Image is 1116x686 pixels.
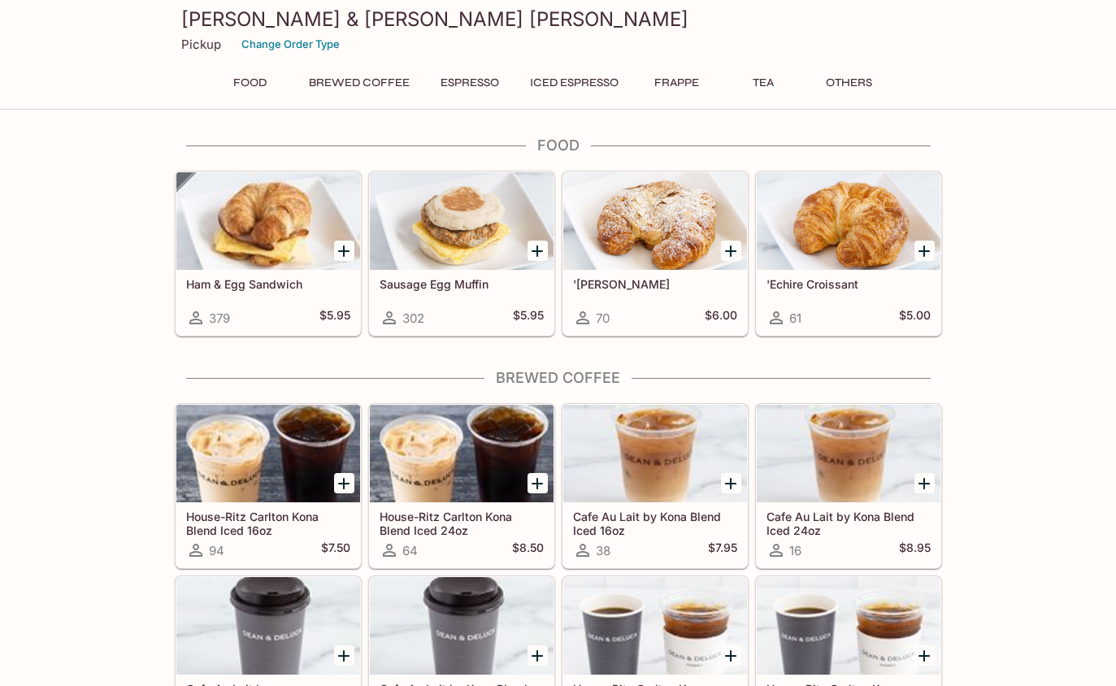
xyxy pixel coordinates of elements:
div: House-Ritz Carlton Kona Blend Iced 16oz [176,405,360,502]
h5: $7.50 [321,541,350,560]
span: 94 [209,543,224,558]
h5: $6.00 [705,308,737,328]
button: Iced Espresso [521,72,627,94]
button: Add Cafe Au Lait by Kona Blend Iced 16oz [721,473,741,493]
p: Pickup [181,37,221,52]
div: House-Ritz Carlton Kona Blend 16oz [757,577,940,675]
a: House-Ritz Carlton Kona Blend Iced 16oz94$7.50 [176,404,361,568]
h5: $5.95 [319,308,350,328]
span: 70 [596,310,610,326]
a: 'Echire Croissant61$5.00 [756,171,941,336]
h5: $8.95 [899,541,931,560]
h5: 'Echire Croissant [766,277,931,291]
button: Add House-Ritz Carlton Kona Blend Iced 16oz [334,473,354,493]
div: Sausage Egg Muffin [370,172,554,270]
div: Cafe Au Lait by Kona Blend 16oz [370,577,554,675]
button: Add 'Echire Almond Croissant [721,241,741,261]
div: 'Echire Almond Croissant [563,172,747,270]
button: Add House-Ritz Carlton Kona Blend 12oz [721,645,741,666]
h5: $5.95 [513,308,544,328]
button: Add Cafe Au Lait by Kona Blend Iced 24oz [914,473,935,493]
button: Others [813,72,886,94]
div: Cafe Au Lait by Kona Blend Iced 16oz [563,405,747,502]
div: 'Echire Croissant [757,172,940,270]
div: House-Ritz Carlton Kona Blend Iced 24oz [370,405,554,502]
button: Frappe [641,72,714,94]
h5: House-Ritz Carlton Kona Blend Iced 24oz [380,510,544,536]
button: Add Cafe Au Lait by Kona Blend 12oz [334,645,354,666]
h5: Sausage Egg Muffin [380,277,544,291]
h5: Ham & Egg Sandwich [186,277,350,291]
a: Cafe Au Lait by Kona Blend Iced 16oz38$7.95 [562,404,748,568]
button: Change Order Type [234,32,347,57]
a: House-Ritz Carlton Kona Blend Iced 24oz64$8.50 [369,404,554,568]
button: Brewed Coffee [300,72,419,94]
button: Add House-Ritz Carlton Kona Blend 16oz [914,645,935,666]
span: 302 [402,310,424,326]
button: Add Cafe Au Lait by Kona Blend 16oz [528,645,548,666]
h5: $8.50 [512,541,544,560]
button: Espresso [432,72,508,94]
button: Food [214,72,287,94]
button: Tea [727,72,800,94]
button: Add House-Ritz Carlton Kona Blend Iced 24oz [528,473,548,493]
h5: '[PERSON_NAME] [573,277,737,291]
span: 16 [789,543,801,558]
span: 61 [789,310,801,326]
a: Sausage Egg Muffin302$5.95 [369,171,554,336]
h5: $5.00 [899,308,931,328]
button: Add Ham & Egg Sandwich [334,241,354,261]
span: 38 [596,543,610,558]
div: Ham & Egg Sandwich [176,172,360,270]
a: '[PERSON_NAME]70$6.00 [562,171,748,336]
div: Cafe Au Lait by Kona Blend Iced 24oz [757,405,940,502]
span: 64 [402,543,418,558]
h5: Cafe Au Lait by Kona Blend Iced 24oz [766,510,931,536]
h4: Brewed Coffee [175,369,942,387]
h5: House-Ritz Carlton Kona Blend Iced 16oz [186,510,350,536]
span: 379 [209,310,230,326]
h4: Food [175,137,942,154]
button: Add Sausage Egg Muffin [528,241,548,261]
a: Cafe Au Lait by Kona Blend Iced 24oz16$8.95 [756,404,941,568]
button: Add 'Echire Croissant [914,241,935,261]
a: Ham & Egg Sandwich379$5.95 [176,171,361,336]
h5: Cafe Au Lait by Kona Blend Iced 16oz [573,510,737,536]
div: Cafe Au Lait by Kona Blend 12oz [176,577,360,675]
h3: [PERSON_NAME] & [PERSON_NAME] [PERSON_NAME] [181,7,936,32]
div: House-Ritz Carlton Kona Blend 12oz [563,577,747,675]
h5: $7.95 [708,541,737,560]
